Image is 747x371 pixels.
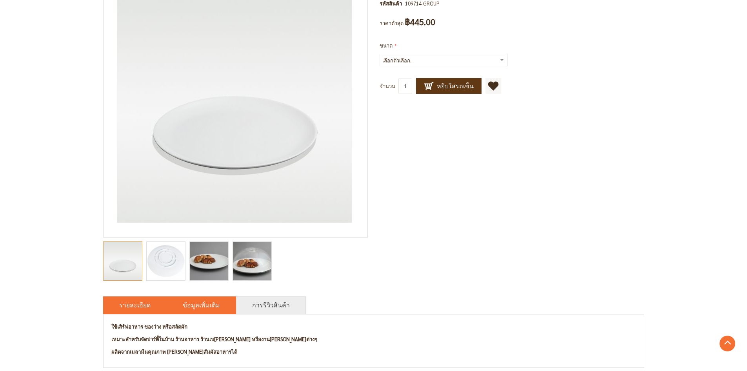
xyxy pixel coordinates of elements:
span: ราคาต่ำสุด [380,20,403,26]
span: ขนาด [380,42,393,49]
span: จำนวน [380,82,395,89]
strong: ผลิตจากเมลามีนคุณภาพ [PERSON_NAME]สัมผัสอาหารได้ [111,348,237,355]
div: La Mancha จานเมลามีนกลม [103,238,146,285]
button: หยิบใส่รถเข็น [416,78,482,94]
div: La Mancha จานเมลามีนกลม [189,238,233,285]
span: ฿445.00 [405,18,435,26]
div: La Mancha จานเมลามีนกลม [233,238,272,285]
img: La Mancha จานเมลามีนกลม [223,242,281,280]
img: La Mancha จานเมลามีนกลม [147,242,185,280]
a: Go to Top [720,336,735,351]
a: การรีวิวสินค้า [252,300,290,310]
strong: ใช้เสิร์ฟอาหาร ของว่าง หรือสลัดผัก [111,323,187,330]
span: หยิบใส่รถเข็น [424,81,474,91]
div: La Mancha จานเมลามีนกลม [146,238,189,285]
strong: เหมาะสำหรับจัดปาร์ตี้ในบ้าน ร้านอาหาร ร้านเบ[PERSON_NAME] หรืองาน[PERSON_NAME]ต่างๆ [111,336,317,342]
img: La Mancha จานเมลามีนกลม [180,242,238,280]
a: รายละเอียด [119,300,151,310]
a: ข้อมูลเพิ่มเติม [183,300,220,310]
a: เพิ่มไปยังรายการโปรด [485,78,501,94]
